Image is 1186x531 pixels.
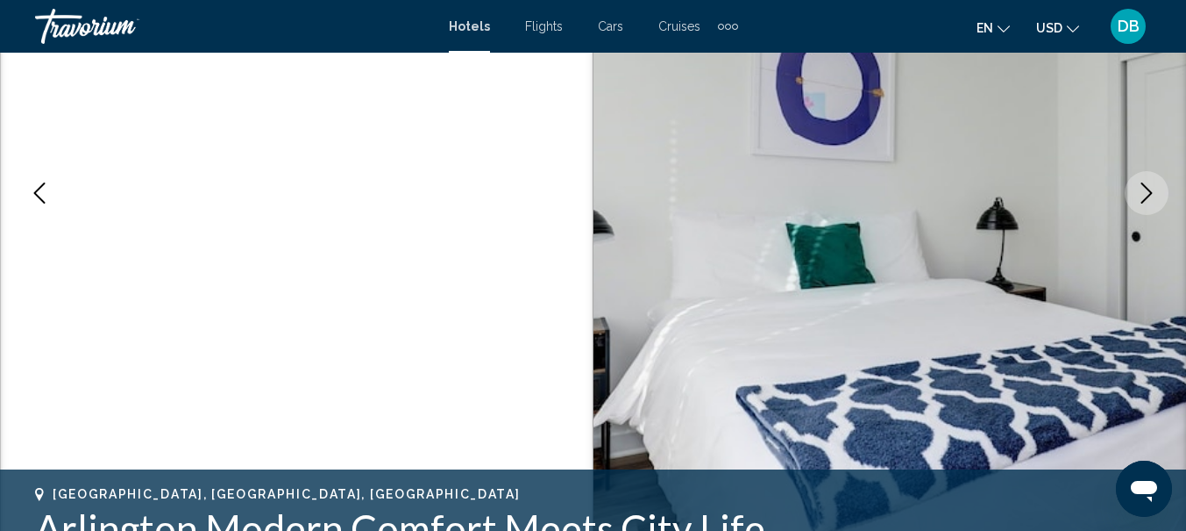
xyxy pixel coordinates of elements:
a: Hotels [449,19,490,33]
span: USD [1036,21,1062,35]
a: Cruises [658,19,700,33]
button: Previous image [18,171,61,215]
button: Change language [976,15,1010,40]
span: DB [1118,18,1140,35]
span: en [976,21,993,35]
a: Cars [598,19,623,33]
button: Next image [1125,171,1168,215]
button: Extra navigation items [718,12,738,40]
a: Travorium [35,9,431,44]
button: Change currency [1036,15,1079,40]
iframe: Button to launch messaging window [1116,461,1172,517]
span: [GEOGRAPHIC_DATA], [GEOGRAPHIC_DATA], [GEOGRAPHIC_DATA] [53,487,520,501]
button: User Menu [1105,8,1151,45]
a: Flights [525,19,563,33]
